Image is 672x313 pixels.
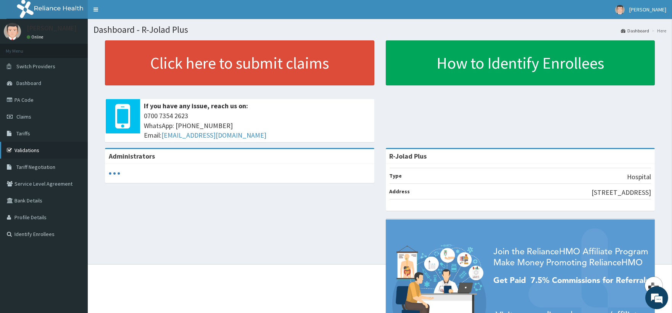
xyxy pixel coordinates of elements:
[390,152,427,161] strong: R-Jolad Plus
[16,164,55,170] span: Tariff Negotiation
[629,6,666,13] span: [PERSON_NAME]
[105,40,374,85] a: Click here to submit claims
[390,172,402,179] b: Type
[16,63,55,70] span: Switch Providers
[144,101,248,110] b: If you have any issue, reach us on:
[27,25,77,32] p: [PERSON_NAME]
[648,283,659,289] img: svg+xml,%3Csvg%20xmlns%3D%22http%3A%2F%2Fwww.w3.org%2F2000%2Fsvg%22%20width%3D%2228%22%20height%3...
[16,130,30,137] span: Tariffs
[4,23,21,40] img: User Image
[16,113,31,120] span: Claims
[144,111,371,140] span: 0700 7354 2623 WhatsApp: [PHONE_NUMBER] Email:
[591,188,651,197] p: [STREET_ADDRESS]
[390,188,410,195] b: Address
[615,5,625,14] img: User Image
[27,34,45,40] a: Online
[109,152,155,161] b: Administrators
[93,25,666,35] h1: Dashboard - R-Jolad Plus
[161,131,266,140] a: [EMAIL_ADDRESS][DOMAIN_NAME]
[386,40,655,85] a: How to Identify Enrollees
[109,168,120,179] svg: audio-loading
[16,80,41,87] span: Dashboard
[621,27,649,34] a: Dashboard
[650,27,666,34] li: Here
[627,172,651,182] p: Hospital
